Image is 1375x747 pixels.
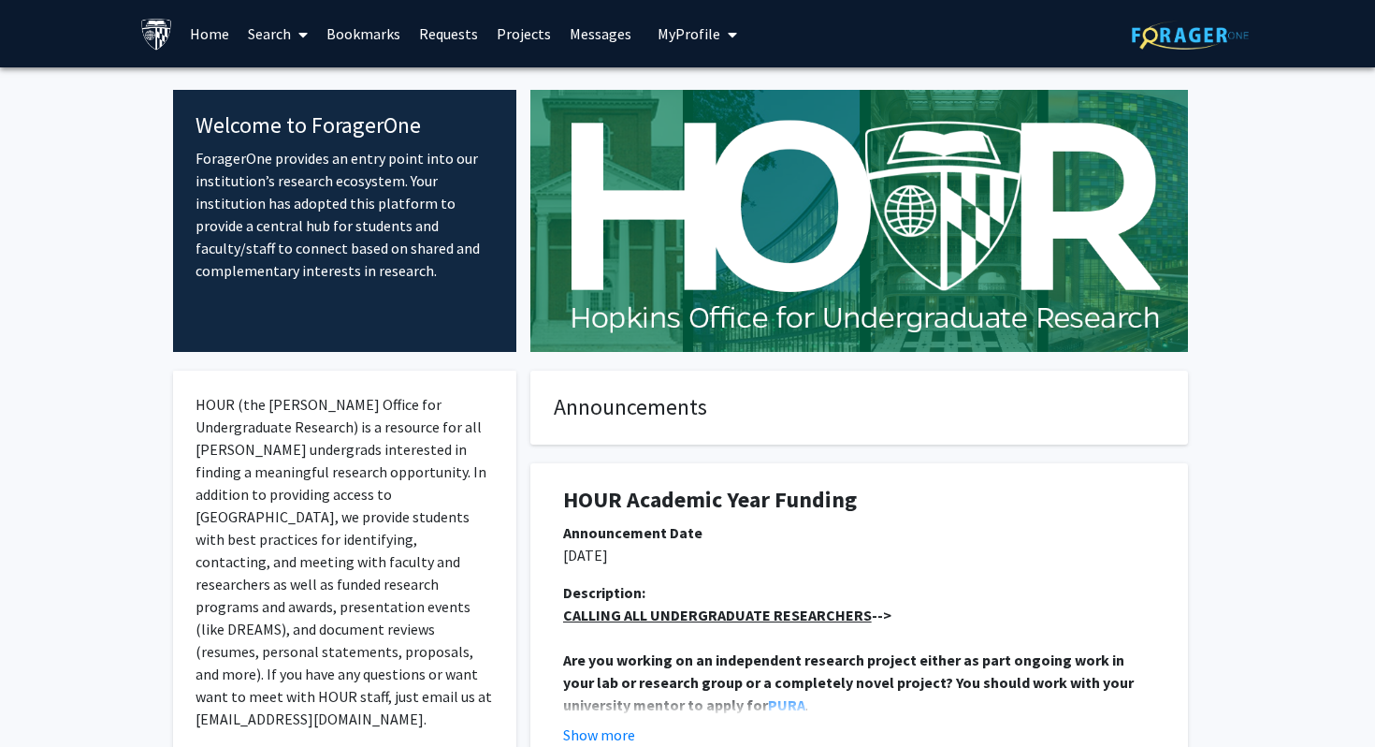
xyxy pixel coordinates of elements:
a: Bookmarks [317,1,410,66]
u: CALLING ALL UNDERGRADUATE RESEARCHERS [563,606,872,624]
iframe: Chat [14,663,80,733]
h1: HOUR Academic Year Funding [563,487,1155,514]
img: Cover Image [530,90,1188,352]
img: Johns Hopkins University Logo [140,18,173,51]
p: [DATE] [563,544,1155,566]
span: My Profile [658,24,720,43]
strong: --> [563,606,891,624]
h4: Announcements [554,394,1165,421]
a: Search [239,1,317,66]
a: PURA [768,696,805,714]
a: Projects [487,1,560,66]
a: Messages [560,1,641,66]
div: Description: [563,581,1155,604]
a: Requests [410,1,487,66]
p: . [563,649,1155,716]
img: ForagerOne Logo [1132,21,1249,50]
button: Show more [563,724,635,746]
h4: Welcome to ForagerOne [195,112,494,139]
p: HOUR (the [PERSON_NAME] Office for Undergraduate Research) is a resource for all [PERSON_NAME] un... [195,393,494,730]
div: Announcement Date [563,521,1155,544]
p: ForagerOne provides an entry point into our institution’s research ecosystem. Your institution ha... [195,147,494,282]
a: Home [181,1,239,66]
strong: Are you working on an independent research project either as part ongoing work in your lab or res... [563,651,1136,714]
